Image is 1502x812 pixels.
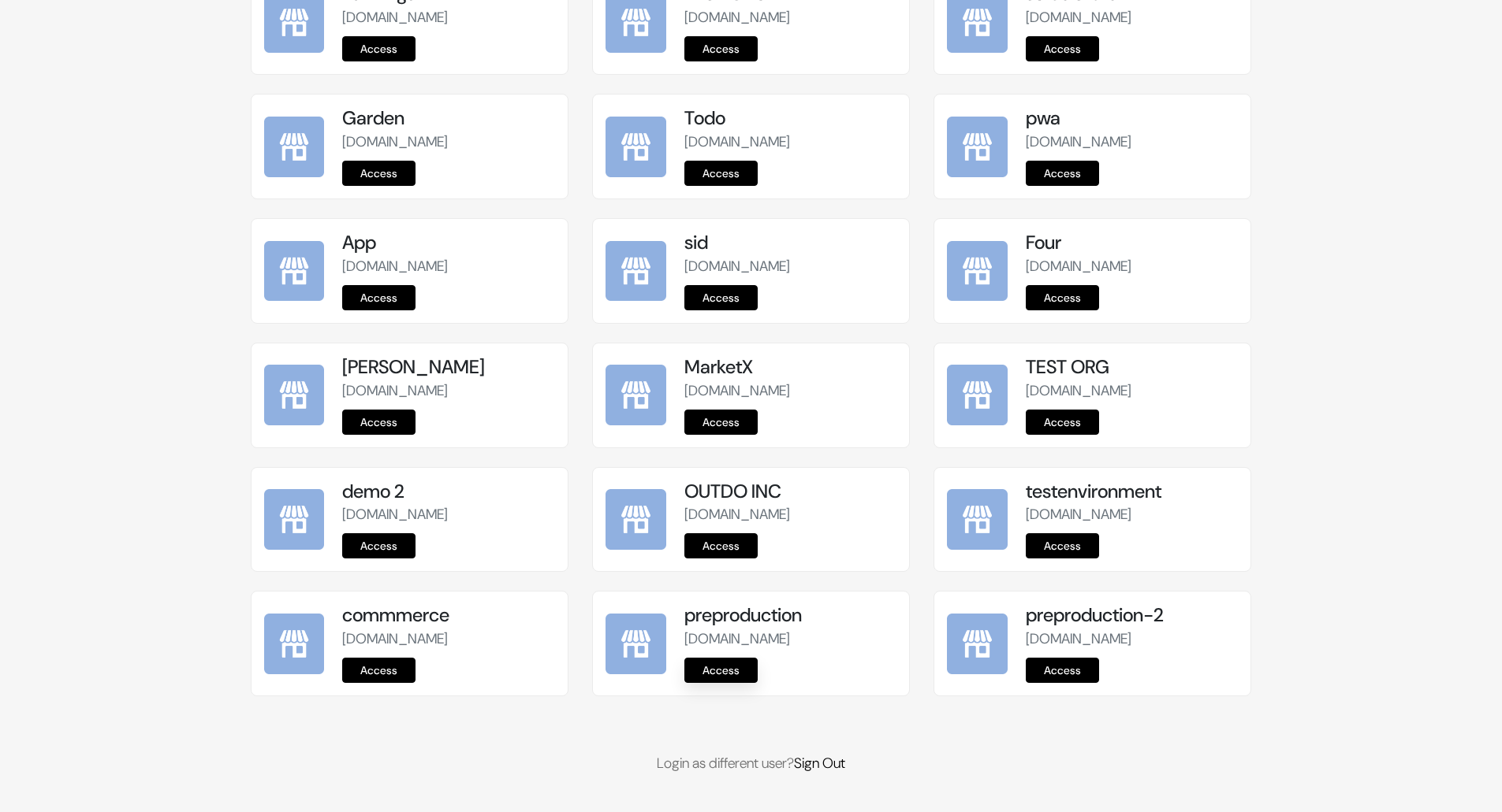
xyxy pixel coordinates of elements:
[1026,256,1238,277] p: [DOMAIN_NAME]
[342,132,554,153] p: [DOMAIN_NAME]
[342,628,554,650] p: [DOMAIN_NAME]
[684,36,758,61] a: Access
[684,256,896,277] p: [DOMAIN_NAME]
[947,489,1008,550] img: testenvironment
[342,658,416,683] a: Access
[342,107,554,130] h5: Garden
[684,533,758,558] a: Access
[1026,504,1238,525] p: [DOMAIN_NAME]
[264,614,325,674] img: commmerce
[1026,604,1238,627] h5: preproduction-2
[1026,658,1099,683] a: Access
[342,480,554,503] h5: demo 2
[1026,285,1099,310] a: Access
[684,658,758,683] a: Access
[342,232,554,254] h5: App
[684,628,896,650] p: [DOMAIN_NAME]
[342,533,416,558] a: Access
[1026,232,1238,254] h5: Four
[342,410,416,435] a: Access
[606,241,666,302] img: sid
[264,489,325,550] img: demo 2
[342,380,554,402] p: [DOMAIN_NAME]
[684,604,896,627] h5: preproduction
[947,614,1008,674] img: preproduction-2
[1026,161,1099,186] a: Access
[606,365,666,425] img: MarketX
[684,504,896,525] p: [DOMAIN_NAME]
[264,117,325,177] img: Garden
[1026,533,1099,558] a: Access
[1026,410,1099,435] a: Access
[684,410,758,435] a: Access
[947,241,1008,302] img: Four
[342,161,416,186] a: Access
[684,161,758,186] a: Access
[1026,628,1238,650] p: [DOMAIN_NAME]
[342,36,416,61] a: Access
[342,256,554,277] p: [DOMAIN_NAME]
[1026,380,1238,402] p: [DOMAIN_NAME]
[342,604,554,627] h5: commmerce
[264,241,325,302] img: App
[1026,107,1238,130] h5: pwa
[1026,132,1238,153] p: [DOMAIN_NAME]
[251,753,1252,774] p: Login as different user?
[342,356,554,379] h5: [PERSON_NAME]
[342,7,554,28] p: [DOMAIN_NAME]
[684,7,896,28] p: [DOMAIN_NAME]
[684,285,758,310] a: Access
[1026,36,1099,61] a: Access
[684,356,896,379] h5: MarketX
[606,614,666,674] img: preproduction
[947,117,1008,177] img: pwa
[606,489,666,550] img: OUTDO INC
[684,232,896,254] h5: sid
[684,132,896,153] p: [DOMAIN_NAME]
[342,285,416,310] a: Access
[342,504,554,525] p: [DOMAIN_NAME]
[684,480,896,503] h5: OUTDO INC
[947,365,1008,425] img: TEST ORG
[794,754,845,773] a: Sign Out
[684,107,896,130] h5: Todo
[1026,480,1238,503] h5: testenvironment
[264,365,325,425] img: kamal Da
[684,380,896,402] p: [DOMAIN_NAME]
[1026,7,1238,28] p: [DOMAIN_NAME]
[606,117,666,177] img: Todo
[1026,356,1238,379] h5: TEST ORG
